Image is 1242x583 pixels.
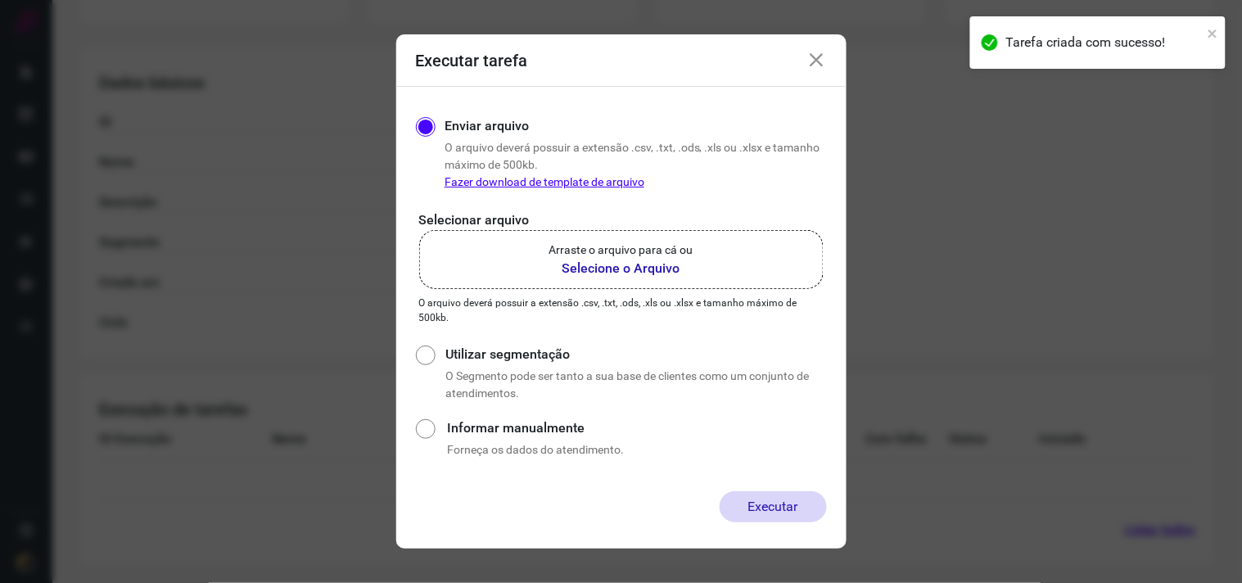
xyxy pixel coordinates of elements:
[445,116,529,136] label: Enviar arquivo
[549,242,693,259] p: Arraste o arquivo para cá ou
[445,175,644,188] a: Fazer download de template de arquivo
[549,259,693,278] b: Selecione o Arquivo
[419,210,824,230] p: Selecionar arquivo
[1006,33,1203,52] div: Tarefa criada com sucesso!
[445,368,826,402] p: O Segmento pode ser tanto a sua base de clientes como um conjunto de atendimentos.
[447,418,826,438] label: Informar manualmente
[416,51,528,70] h3: Executar tarefa
[445,139,827,191] p: O arquivo deverá possuir a extensão .csv, .txt, .ods, .xls ou .xlsx e tamanho máximo de 500kb.
[447,441,826,459] p: Forneça os dados do atendimento.
[720,491,827,522] button: Executar
[1208,23,1219,43] button: close
[419,296,824,325] p: O arquivo deverá possuir a extensão .csv, .txt, .ods, .xls ou .xlsx e tamanho máximo de 500kb.
[445,345,826,364] label: Utilizar segmentação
